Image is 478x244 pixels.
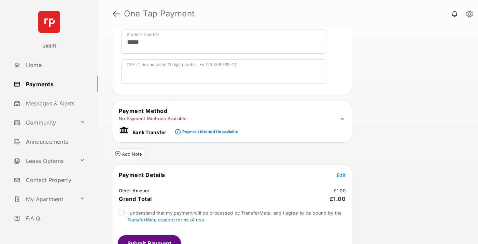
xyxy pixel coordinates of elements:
[337,172,346,178] span: Edit
[11,133,98,150] a: Announcements
[334,188,346,194] td: £1.00
[112,148,145,159] button: Add Note
[182,129,238,134] div: Payment Method Unavailable
[124,10,195,18] strong: One Tap Payment
[42,43,56,50] p: Unit11
[119,195,152,202] span: Grand Total
[337,171,346,178] button: Edit
[11,114,77,131] a: Community
[11,172,98,188] a: Contact Property
[127,210,342,222] span: I understand that my payment will be processed by TransferMate, and I agree to be bound by the
[38,11,60,33] img: svg+xml;base64,PHN2ZyB4bWxucz0iaHR0cDovL3d3dy53My5vcmcvMjAwMC9zdmciIHdpZHRoPSI2NCIgaGVpZ2h0PSI2NC...
[119,107,167,114] span: Payment Method
[181,124,238,136] a: Payment Method Unavailable
[132,129,166,136] p: Bank Transfer
[119,171,165,178] span: Payment Details
[11,191,77,207] a: My Apartment
[119,126,129,134] img: bank.png
[118,115,187,121] td: No Payment Methods Available
[11,57,98,73] a: Home
[330,195,346,202] span: £1.00
[11,95,98,112] a: Messages & Alerts
[118,188,150,194] td: Other Amount
[11,153,77,169] a: Lease Options
[127,217,206,222] a: TransferMate student terms of use.
[11,76,98,92] a: Payments
[11,210,98,227] a: F.A.Q.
